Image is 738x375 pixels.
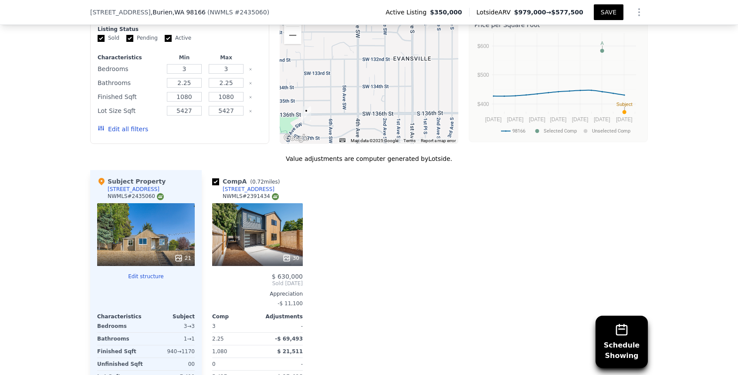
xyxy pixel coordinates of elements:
div: 3 → 3 [148,320,195,332]
div: Characteristics [98,54,162,61]
text: Subject [616,102,633,107]
text: 98166 [512,128,525,134]
span: 3 [212,323,216,329]
text: Unselected Comp [592,128,630,134]
div: NWMLS # 2391434 [223,193,279,200]
label: Sold [98,34,119,42]
a: [STREET_ADDRESS] [212,186,274,193]
div: 21 [174,254,191,262]
text: [DATE] [616,116,633,123]
div: - [259,320,303,332]
div: Max [207,54,245,61]
button: Edit structure [97,273,195,280]
input: Active [165,35,172,42]
div: Comp [212,313,257,320]
button: Clear [249,68,252,71]
div: 940 → 1170 [148,345,195,358]
a: Terms (opens in new tab) [403,138,416,143]
div: Bedrooms [97,320,144,332]
text: [DATE] [594,116,610,123]
text: [DATE] [550,116,567,123]
span: $979,000 [514,9,546,16]
div: [STREET_ADDRESS] [108,186,159,193]
div: NWMLS # 2435060 [108,193,164,200]
div: Unfinished Sqft [97,358,144,370]
text: $600 [477,43,489,49]
div: ( ) [207,8,269,17]
button: ScheduleShowing [596,316,648,368]
text: A [600,41,604,46]
text: [DATE] [507,116,524,123]
button: SAVE [594,4,623,20]
button: Clear [249,82,252,85]
button: Show Options [630,3,648,21]
label: Pending [126,34,158,42]
span: 0 [212,361,216,367]
a: Report a map error [421,138,456,143]
div: Subject [146,313,195,320]
span: NWMLS [210,9,233,16]
div: Comp A [212,177,283,186]
span: -$ 69,493 [275,336,303,342]
img: NWMLS Logo [157,193,164,200]
svg: A chart. [474,31,642,140]
span: [STREET_ADDRESS] [90,8,151,17]
div: 1 → 1 [148,333,195,345]
span: -$ 11,100 [278,300,303,307]
span: 0.72 [252,179,264,185]
div: 0 0 [148,358,195,370]
span: Sold [DATE] [212,280,303,287]
button: Zoom out [284,27,301,44]
span: Lotside ARV [477,8,514,17]
div: Finished Sqft [97,345,144,358]
button: Keyboard shortcuts [339,138,345,142]
input: Sold [98,35,105,42]
div: Characteristics [97,313,146,320]
img: Google [282,133,311,144]
div: Appreciation [212,290,303,297]
span: $ 630,000 [272,273,303,280]
div: Adjustments [257,313,303,320]
a: Open this area in Google Maps (opens a new window) [282,133,311,144]
text: [DATE] [572,116,589,123]
span: ( miles) [247,179,283,185]
div: Listing Status [98,26,262,33]
button: Clear [249,95,252,99]
div: 2.25 [212,333,256,345]
div: 13610 8th Ave SW [301,106,311,121]
div: - [259,358,303,370]
div: Bathrooms [98,77,162,89]
div: Subject Property [97,177,166,186]
label: Active [165,34,191,42]
div: Lot Size Sqft [98,105,162,117]
div: 30 [282,254,299,262]
text: [DATE] [485,116,502,123]
div: Value adjustments are computer generated by Lotside . [90,154,648,163]
span: $577,500 [551,9,583,16]
text: Selected Comp [544,128,577,134]
button: Clear [249,109,252,113]
span: , Burien [151,8,206,17]
button: Edit all filters [98,125,148,133]
span: , WA 98166 [173,9,206,16]
span: 1,080 [212,348,227,355]
text: $400 [477,101,489,107]
img: NWMLS Logo [272,193,279,200]
div: Min [165,54,203,61]
text: $500 [477,72,489,78]
span: → [514,8,583,17]
div: Bathrooms [97,333,144,345]
div: Bedrooms [98,63,162,75]
input: Pending [126,35,133,42]
div: Finished Sqft [98,91,162,103]
span: Active Listing [386,8,430,17]
span: Map data ©2025 Google [351,138,398,143]
span: # 2435060 [235,9,267,16]
text: [DATE] [529,116,545,123]
span: $350,000 [430,8,462,17]
span: $ 21,511 [277,348,303,355]
div: Price per Square Foot [474,19,642,31]
div: [STREET_ADDRESS] [223,186,274,193]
